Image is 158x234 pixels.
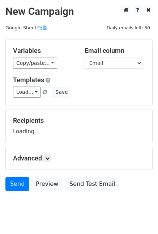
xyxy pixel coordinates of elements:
[13,87,41,98] a: Load...
[13,117,145,125] h5: Recipients
[13,117,145,135] div: Loading...
[65,177,120,191] a: Send Test Email
[38,25,47,30] a: 批量
[5,5,153,18] h2: New Campaign
[85,47,145,55] h5: Email column
[52,87,71,98] button: Save
[5,25,47,30] small: Google Sheet:
[13,47,74,55] h5: Variables
[5,177,29,191] a: Send
[13,76,44,84] a: Templates
[104,25,153,30] a: Daily emails left: 50
[13,154,145,162] h5: Advanced
[13,58,57,69] a: Copy/paste...
[31,177,63,191] a: Preview
[104,24,153,32] span: Daily emails left: 50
